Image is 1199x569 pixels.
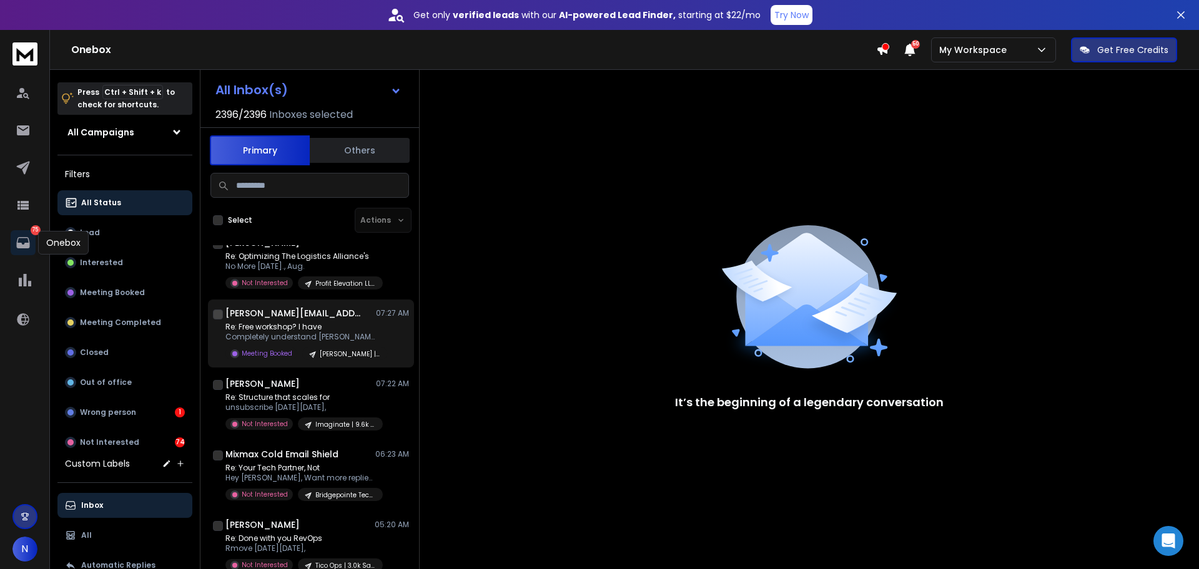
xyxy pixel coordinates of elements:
[675,394,944,411] p: It’s the beginning of a legendary conversation
[225,377,300,390] h1: [PERSON_NAME]
[225,402,375,412] p: unsubscribe [DATE][DATE],
[375,520,409,530] p: 05:20 AM
[376,379,409,389] p: 07:22 AM
[225,307,363,319] h1: [PERSON_NAME][EMAIL_ADDRESS][DOMAIN_NAME]
[225,392,375,402] p: Re: Structure that scales for
[80,318,161,328] p: Meeting Completed
[57,340,192,365] button: Closed
[225,251,375,261] p: Re: Optimizing The Logistics Alliance's
[57,250,192,275] button: Interested
[210,135,310,165] button: Primary
[225,448,338,460] h1: Mixmax Cold Email Shield
[559,9,676,21] strong: AI-powered Lead Finder,
[225,543,375,553] p: Rmove [DATE][DATE],
[57,523,192,548] button: All
[12,537,37,562] button: N
[225,473,375,483] p: Hey [PERSON_NAME], Want more replies to
[205,77,412,102] button: All Inbox(s)
[939,44,1012,56] p: My Workspace
[57,280,192,305] button: Meeting Booked
[315,490,375,500] p: Bridgepointe Technologies | 8.2k Software-IT
[81,530,92,540] p: All
[175,437,185,447] div: 74
[80,407,136,417] p: Wrong person
[57,493,192,518] button: Inbox
[80,377,132,387] p: Out of office
[57,120,192,145] button: All Campaigns
[771,5,812,25] button: Try Now
[242,419,288,429] p: Not Interested
[774,9,809,21] p: Try Now
[57,310,192,335] button: Meeting Completed
[11,230,36,255] a: 75
[215,107,267,122] span: 2396 / 2396
[225,463,375,473] p: Re: Your Tech Partner, Not
[102,85,163,99] span: Ctrl + Shift + k
[215,84,288,96] h1: All Inbox(s)
[310,137,410,164] button: Others
[1097,44,1168,56] p: Get Free Credits
[81,198,121,208] p: All Status
[77,86,175,111] p: Press to check for shortcuts.
[225,322,375,332] p: Re: Free workshop? I have
[269,107,353,122] h3: Inboxes selected
[242,278,288,288] p: Not Interested
[1153,526,1183,556] div: Open Intercom Messenger
[12,42,37,66] img: logo
[453,9,519,21] strong: verified leads
[57,400,192,425] button: Wrong person1
[225,332,375,342] p: Completely understand [PERSON_NAME]. We can
[175,407,185,417] div: 1
[57,430,192,455] button: Not Interested74
[80,437,139,447] p: Not Interested
[80,228,100,238] p: Lead
[375,449,409,459] p: 06:23 AM
[80,258,123,268] p: Interested
[242,349,292,358] p: Meeting Booked
[320,349,380,359] p: [PERSON_NAME] | [GEOGRAPHIC_DATA]-Spain Workshop Campaign 16.5k
[57,190,192,215] button: All Status
[228,215,252,225] label: Select
[80,348,109,357] p: Closed
[38,231,89,255] div: Onebox
[71,42,876,57] h1: Onebox
[413,9,761,21] p: Get only with our starting at $22/mo
[57,165,192,183] h3: Filters
[376,308,409,318] p: 07:27 AM
[225,533,375,543] p: Re: Done with you RevOps
[81,500,103,510] p: Inbox
[911,40,920,49] span: 50
[242,490,288,499] p: Not Interested
[1071,37,1177,62] button: Get Free Credits
[31,225,41,235] p: 75
[57,220,192,245] button: Lead
[80,288,145,298] p: Meeting Booked
[315,420,375,429] p: Imaginate | 9.6k Coaches/Consultants
[65,457,130,470] h3: Custom Labels
[57,370,192,395] button: Out of office
[315,279,375,288] p: Profit Elevation LLC | 4.1K [PERSON_NAME] Transportation Industry
[225,261,375,271] p: No More [DATE]., Aug.
[225,518,300,531] h1: [PERSON_NAME]
[67,126,134,139] h1: All Campaigns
